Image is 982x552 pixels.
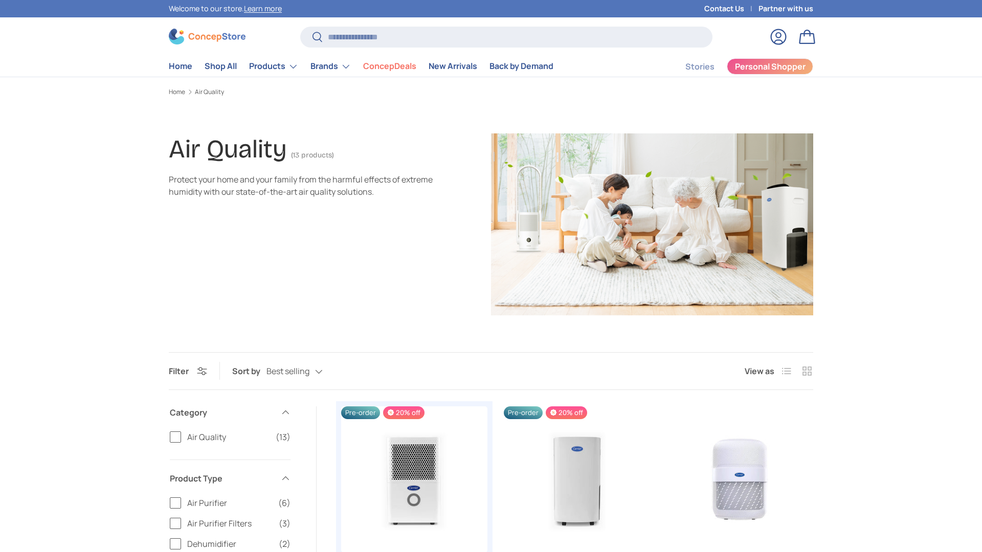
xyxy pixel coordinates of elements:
[704,3,758,14] a: Contact Us
[244,4,282,13] a: Learn more
[266,362,343,380] button: Best selling
[429,56,477,76] a: New Arrivals
[249,56,298,77] a: Products
[170,460,291,497] summary: Product Type
[169,173,434,198] div: Protect your home and your family from the harmful effects of extreme humidity with our state-of-...
[205,56,237,76] a: Shop All
[504,406,543,419] span: Pre-order
[310,56,351,77] a: Brands
[169,29,245,44] img: ConcepStore
[170,394,291,431] summary: Category
[169,89,185,95] a: Home
[187,517,273,530] span: Air Purifier Filters
[279,517,291,530] span: (3)
[169,365,207,377] button: Filter
[735,62,806,71] span: Personal Shopper
[266,366,309,376] span: Best selling
[195,89,224,95] a: Air Quality
[304,56,357,77] summary: Brands
[170,472,274,485] span: Product Type
[169,3,282,14] p: Welcome to our store.
[758,3,813,14] a: Partner with us
[187,431,270,443] span: Air Quality
[276,431,291,443] span: (13)
[745,365,774,377] span: View as
[169,365,189,377] span: Filter
[279,538,291,550] span: (2)
[169,87,813,97] nav: Breadcrumbs
[187,538,273,550] span: Dehumidifier
[291,151,334,159] span: (13 products)
[187,497,272,509] span: Air Purifier
[170,406,274,419] span: Category
[685,57,715,77] a: Stories
[243,56,304,77] summary: Products
[363,56,416,76] a: ConcepDeals
[491,133,813,315] img: Air Quality
[489,56,553,76] a: Back by Demand
[169,134,287,164] h1: Air Quality
[169,56,192,76] a: Home
[546,406,587,419] span: 20% off
[341,406,380,419] span: Pre-order
[383,406,425,419] span: 20% off
[727,58,813,75] a: Personal Shopper
[232,365,266,377] label: Sort by
[169,56,553,77] nav: Primary
[278,497,291,509] span: (6)
[661,56,813,77] nav: Secondary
